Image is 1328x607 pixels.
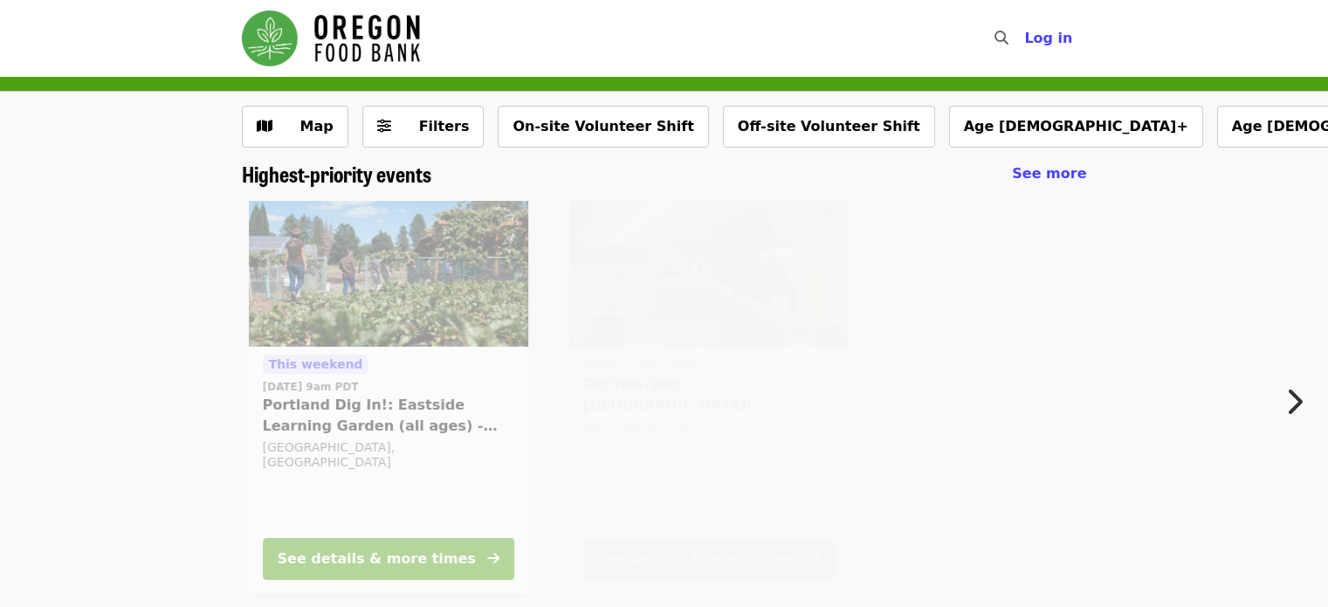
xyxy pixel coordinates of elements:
[269,357,363,371] span: This weekend
[1024,30,1072,46] span: Log in
[1285,385,1303,418] i: chevron-right icon
[257,118,272,135] i: map icon
[228,162,1101,187] div: Highest-priority events
[249,201,528,348] img: Portland Dig In!: Eastside Learning Garden (all ages) - Aug/Sept/Oct organized by Oregon Food Bank
[498,106,708,148] button: On-site Volunteer Shift
[583,419,835,449] div: [GEOGRAPHIC_DATA], [GEOGRAPHIC_DATA]
[1270,377,1328,426] button: Next item
[263,395,514,437] span: Portland Dig In!: Eastside Learning Garden (all ages) - Aug/Sept/Oct
[1012,165,1086,182] span: See more
[949,106,1203,148] button: Age [DEMOGRAPHIC_DATA]+
[598,548,796,569] div: See details & more times
[263,440,514,470] div: [GEOGRAPHIC_DATA], [GEOGRAPHIC_DATA]
[583,374,835,416] span: Oct/Nov/Dec - [GEOGRAPHIC_DATA]: Repack/Sort (age [DEMOGRAPHIC_DATA]+)
[242,106,348,148] button: Show map view
[1010,21,1086,56] button: Log in
[994,30,1008,46] i: search icon
[242,10,420,66] img: Oregon Food Bank - Home
[300,118,334,135] span: Map
[808,550,820,567] i: arrow-right icon
[1012,163,1086,184] a: See more
[487,550,499,567] i: arrow-right icon
[263,538,514,580] button: See details & more times
[569,201,849,348] img: Oct/Nov/Dec - Portland: Repack/Sort (age 8+) organized by Oregon Food Bank
[583,538,835,580] button: See details & more times
[569,201,849,594] a: See details for "Oct/Nov/Dec - Portland: Repack/Sort (age 8+)"
[242,158,431,189] span: Highest-priority events
[242,162,431,187] a: Highest-priority events
[723,106,935,148] button: Off-site Volunteer Shift
[249,201,528,594] a: See details for "Portland Dig In!: Eastside Learning Garden (all ages) - Aug/Sept/Oct"
[362,106,485,148] button: Filters (0 selected)
[377,118,391,135] i: sliders-h icon
[419,118,470,135] span: Filters
[1019,17,1033,59] input: Search
[583,358,698,374] time: [DATE] 1:30pm PDT
[278,548,476,569] div: See details & more times
[263,379,359,395] time: [DATE] 9am PDT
